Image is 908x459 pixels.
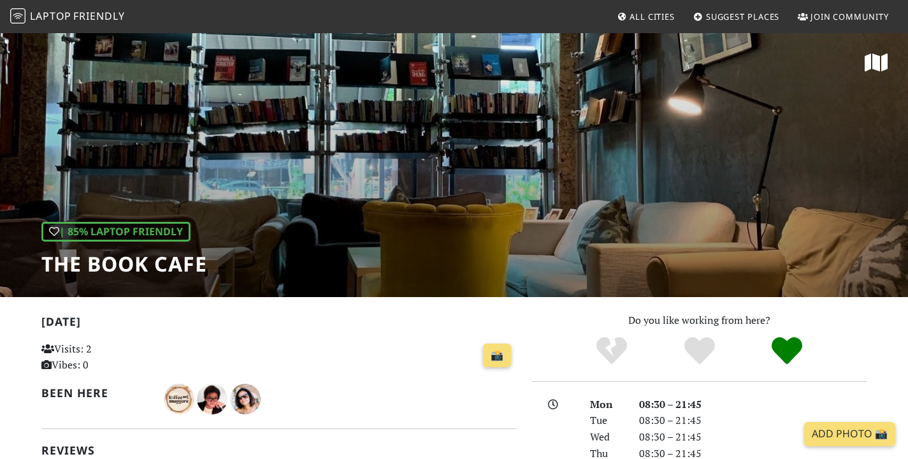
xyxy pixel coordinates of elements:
img: 2075-albert.jpg [197,384,227,414]
a: Join Community [793,5,894,28]
h1: The Book Cafe [41,252,207,276]
span: Koffee Muggers [164,391,197,405]
p: Do you like working from here? [532,312,867,329]
div: 08:30 – 21:45 [631,429,875,446]
span: Deepshikha Mehta [230,391,261,405]
span: All Cities [630,11,675,22]
a: All Cities [612,5,680,28]
span: Join Community [811,11,889,22]
span: Suggest Places [706,11,780,22]
div: 08:30 – 21:45 [631,397,875,413]
a: Add Photo 📸 [804,422,895,446]
div: Wed [582,429,631,446]
img: 4650-koffee.jpg [164,384,194,414]
div: Tue [582,412,631,429]
div: Definitely! [743,335,831,367]
div: 08:30 – 21:45 [631,412,875,429]
div: Mon [582,397,631,413]
div: No [568,335,656,367]
h2: Been here [41,386,149,400]
span: Friendly [73,9,124,23]
span: Laptop [30,9,71,23]
a: 📸 [483,344,511,368]
h2: [DATE] [41,315,517,333]
a: Suggest Places [688,5,785,28]
a: LaptopFriendly LaptopFriendly [10,6,125,28]
img: 1909-deepshikha.jpg [230,384,261,414]
img: LaptopFriendly [10,8,25,24]
p: Visits: 2 Vibes: 0 [41,341,190,374]
span: Albert Soerjonoto [197,391,230,405]
h2: Reviews [41,444,517,457]
div: Yes [656,335,744,367]
div: | 85% Laptop Friendly [41,222,191,242]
